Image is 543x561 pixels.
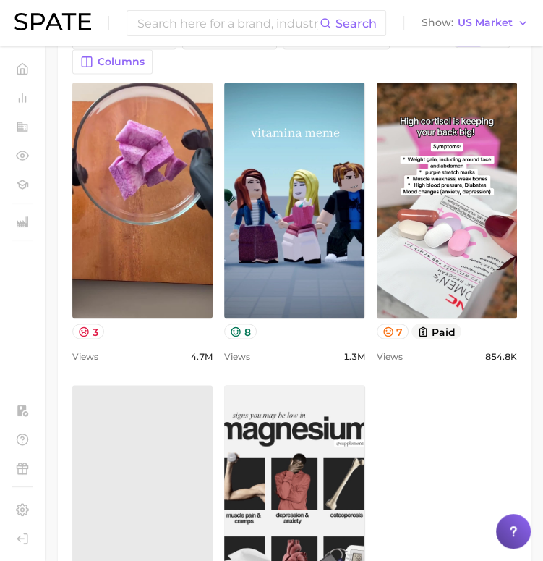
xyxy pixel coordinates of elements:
[136,11,320,35] input: Search here for a brand, industry, or ingredient
[224,347,250,365] span: Views
[343,347,365,365] span: 1.3m
[72,324,104,339] button: 3
[191,347,213,365] span: 4.7m
[72,49,153,74] button: Columns
[12,528,33,549] a: Log out. Currently logged in with e-mail pquiroz@maryruths.com.
[422,19,453,27] span: Show
[377,324,409,339] button: 7
[98,56,145,68] span: Columns
[72,347,98,365] span: Views
[411,324,461,339] button: paid
[335,17,377,30] span: Search
[377,347,403,365] span: Views
[14,13,91,30] img: SPATE
[458,19,513,27] span: US Market
[485,347,517,365] span: 854.8k
[224,324,257,339] button: 8
[418,14,532,33] button: ShowUS Market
